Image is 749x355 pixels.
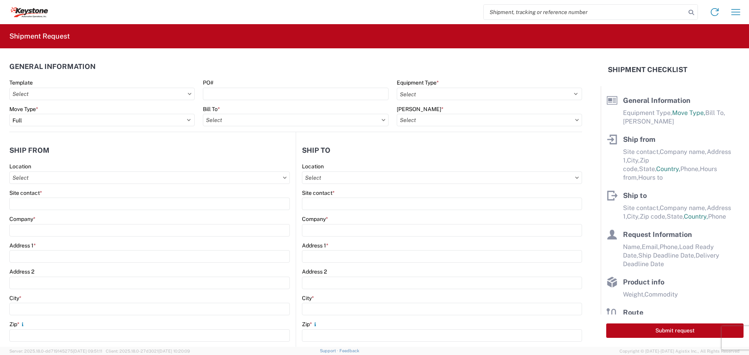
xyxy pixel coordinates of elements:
[9,106,38,113] label: Move Type
[684,213,708,220] span: Country,
[623,204,660,212] span: Site contact,
[9,215,35,223] label: Company
[627,157,640,164] span: City,
[9,63,96,71] h2: General Information
[9,88,195,100] input: Select
[9,268,34,275] label: Address 2
[339,348,359,353] a: Feedback
[9,189,42,196] label: Site contact
[619,348,740,355] span: Copyright © [DATE]-[DATE] Agistix Inc., All Rights Reserved
[623,135,655,143] span: Ship from
[203,79,213,86] label: PO#
[672,109,705,117] span: Move Type,
[9,171,290,184] input: Select
[302,242,328,249] label: Address 1
[9,295,21,302] label: City
[638,174,663,181] span: Hours to
[639,165,656,173] span: State,
[642,243,660,251] span: Email,
[302,268,327,275] label: Address 2
[302,171,582,184] input: Select
[708,213,726,220] span: Phone
[9,32,70,41] h2: Shipment Request
[623,230,692,238] span: Request Information
[623,109,672,117] span: Equipment Type,
[9,163,31,170] label: Location
[623,243,642,251] span: Name,
[644,291,678,298] span: Commodity
[627,213,640,220] span: City,
[656,165,680,173] span: Country,
[9,321,26,328] label: Zip
[9,147,50,154] h2: Ship from
[638,252,696,259] span: Ship Deadline Date,
[302,295,314,302] label: City
[680,165,700,173] span: Phone,
[608,65,687,74] h2: Shipment Checklist
[9,242,36,249] label: Address 1
[705,109,725,117] span: Bill To,
[106,349,190,353] span: Client: 2025.18.0-27d3021
[302,147,330,154] h2: Ship to
[397,106,444,113] label: [PERSON_NAME]
[158,349,190,353] span: [DATE] 10:20:09
[320,348,339,353] a: Support
[623,278,664,286] span: Product info
[397,114,582,126] input: Select
[203,106,220,113] label: Bill To
[9,79,33,86] label: Template
[9,349,102,353] span: Server: 2025.18.0-dd719145275
[623,308,643,316] span: Route
[397,79,439,86] label: Equipment Type
[484,5,686,19] input: Shipment, tracking or reference number
[606,323,744,338] button: Submit request
[203,114,388,126] input: Select
[640,213,667,220] span: Zip code,
[667,213,684,220] span: State,
[623,291,644,298] span: Weight,
[302,163,324,170] label: Location
[660,148,707,155] span: Company name,
[302,189,335,196] label: Site contact
[660,204,707,212] span: Company name,
[623,118,674,125] span: [PERSON_NAME]
[302,321,318,328] label: Zip
[73,349,102,353] span: [DATE] 09:51:11
[623,96,690,104] span: General Information
[623,191,647,200] span: Ship to
[623,148,660,155] span: Site contact,
[660,243,679,251] span: Phone,
[302,215,328,223] label: Company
